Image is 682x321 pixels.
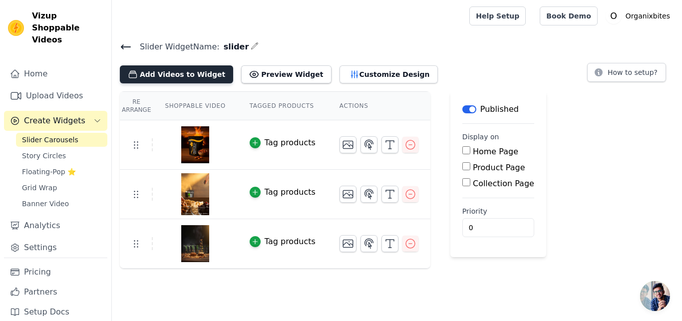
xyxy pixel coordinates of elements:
span: Grid Wrap [22,183,57,193]
span: Create Widgets [24,115,85,127]
div: Open chat [640,281,670,311]
span: Slider Widget Name: [132,41,220,53]
a: Banner Video [16,197,107,211]
label: Product Page [473,163,525,172]
div: Tag products [265,186,316,198]
button: Tag products [250,186,316,198]
span: Banner Video [22,199,69,209]
div: Tag products [265,236,316,248]
div: Edit Name [251,40,259,53]
img: vizup-images-1f8e.png [181,170,209,218]
button: Add Videos to Widget [120,65,233,83]
a: Settings [4,238,107,258]
button: Change Thumbnail [340,136,356,153]
a: Help Setup [469,6,526,25]
button: Tag products [250,236,316,248]
p: Published [480,103,519,115]
a: Story Circles [16,149,107,163]
a: Floating-Pop ⭐ [16,165,107,179]
button: Change Thumbnail [340,235,356,252]
div: Tag products [265,137,316,149]
span: slider [220,41,249,53]
button: Preview Widget [241,65,331,83]
button: O Organixbites [606,7,674,25]
button: How to setup? [587,63,666,82]
a: Home [4,64,107,84]
label: Priority [462,206,534,216]
img: vizup-images-0416.png [181,220,209,268]
span: Story Circles [22,151,66,161]
button: Change Thumbnail [340,186,356,203]
th: Tagged Products [238,92,328,120]
a: Book Demo [540,6,597,25]
img: Vizup [8,20,24,36]
label: Collection Page [473,179,534,188]
button: Tag products [250,137,316,149]
th: Re Arrange [120,92,153,120]
span: Floating-Pop ⭐ [22,167,76,177]
th: Shoppable Video [153,92,237,120]
legend: Display on [462,132,499,142]
a: Analytics [4,216,107,236]
img: vizup-images-8395.png [181,121,209,169]
p: Organixbites [622,7,674,25]
a: Grid Wrap [16,181,107,195]
label: Home Page [473,147,518,156]
th: Actions [328,92,430,120]
button: Create Widgets [4,111,107,131]
a: Partners [4,282,107,302]
span: Vizup Shoppable Videos [32,10,103,46]
span: Slider Carousels [22,135,78,145]
a: How to setup? [587,70,666,79]
text: O [610,11,617,21]
button: Customize Design [340,65,438,83]
a: Slider Carousels [16,133,107,147]
a: Upload Videos [4,86,107,106]
a: Pricing [4,262,107,282]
